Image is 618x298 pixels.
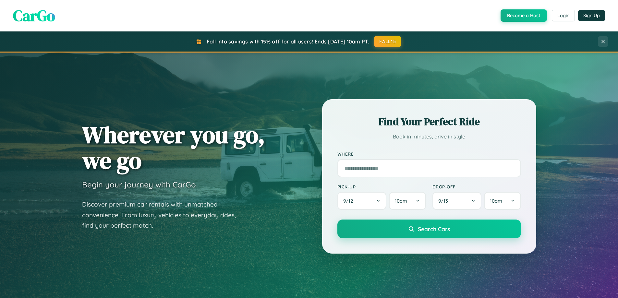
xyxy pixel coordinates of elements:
[395,198,407,204] span: 10am
[432,184,521,189] label: Drop-off
[337,132,521,141] p: Book in minutes, drive in style
[337,192,387,210] button: 9/12
[207,38,369,45] span: Fall into savings with 15% off for all users! Ends [DATE] 10am PT.
[418,225,450,232] span: Search Cars
[484,192,521,210] button: 10am
[490,198,502,204] span: 10am
[82,180,196,189] h3: Begin your journey with CarGo
[438,198,451,204] span: 9 / 13
[501,9,547,22] button: Become a Host
[552,10,575,21] button: Login
[389,192,426,210] button: 10am
[13,5,55,26] span: CarGo
[337,114,521,129] h2: Find Your Perfect Ride
[82,122,265,173] h1: Wherever you go, we go
[337,220,521,238] button: Search Cars
[337,184,426,189] label: Pick-up
[82,199,244,231] p: Discover premium car rentals with unmatched convenience. From luxury vehicles to everyday rides, ...
[432,192,482,210] button: 9/13
[337,151,521,157] label: Where
[578,10,605,21] button: Sign Up
[374,36,401,47] button: FALL15
[343,198,356,204] span: 9 / 12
